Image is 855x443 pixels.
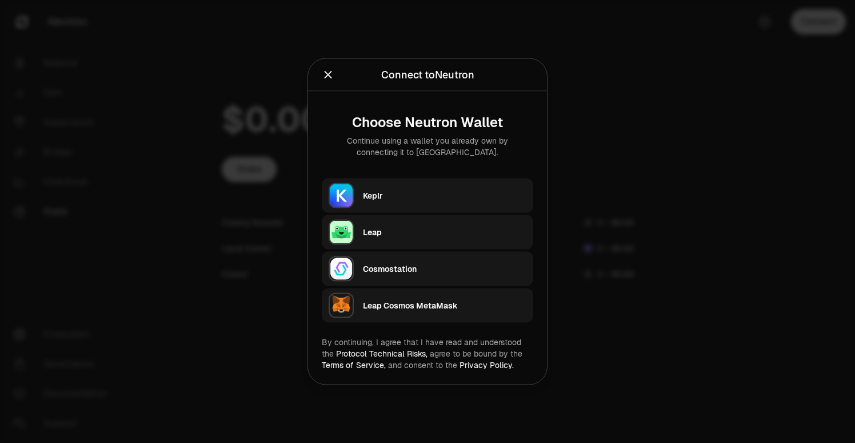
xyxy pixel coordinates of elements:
[336,349,427,359] a: Protocol Technical Risks,
[322,179,533,213] button: KeplrKeplr
[363,263,526,275] div: Cosmostation
[363,190,526,201] div: Keplr
[363,300,526,311] div: Leap Cosmos MetaMask
[330,184,353,207] img: Keplr
[322,252,533,286] button: CosmostationCosmostation
[330,221,353,244] img: Leap
[330,294,353,317] img: Leap Cosmos MetaMask
[322,215,533,250] button: LeapLeap
[322,288,533,323] button: Leap Cosmos MetaMaskLeap Cosmos MetaMask
[460,360,514,370] a: Privacy Policy.
[381,67,474,83] div: Connect to Neutron
[331,114,524,130] div: Choose Neutron Wallet
[322,337,533,371] div: By continuing, I agree that I have read and understood the agree to be bound by the and consent t...
[363,227,526,238] div: Leap
[331,135,524,158] div: Continue using a wallet you already own by connecting it to [GEOGRAPHIC_DATA].
[322,360,386,370] a: Terms of Service,
[330,258,353,280] img: Cosmostation
[322,67,334,83] button: Close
